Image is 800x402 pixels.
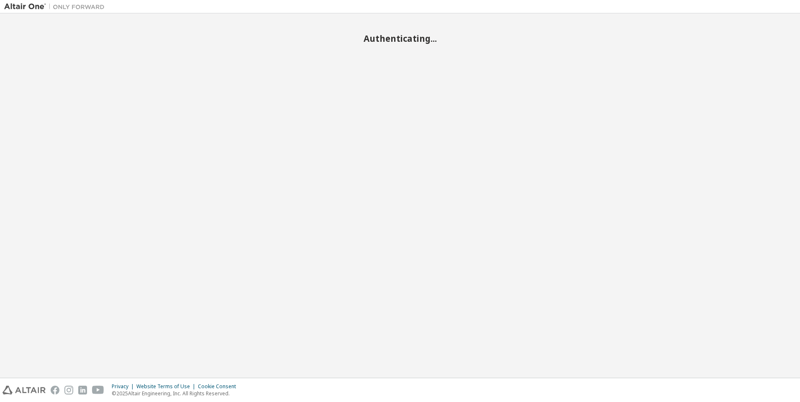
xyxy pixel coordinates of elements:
[4,3,109,11] img: Altair One
[112,383,136,390] div: Privacy
[92,386,104,394] img: youtube.svg
[4,33,796,44] h2: Authenticating...
[51,386,59,394] img: facebook.svg
[198,383,241,390] div: Cookie Consent
[78,386,87,394] img: linkedin.svg
[112,390,241,397] p: © 2025 Altair Engineering, Inc. All Rights Reserved.
[3,386,46,394] img: altair_logo.svg
[64,386,73,394] img: instagram.svg
[136,383,198,390] div: Website Terms of Use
